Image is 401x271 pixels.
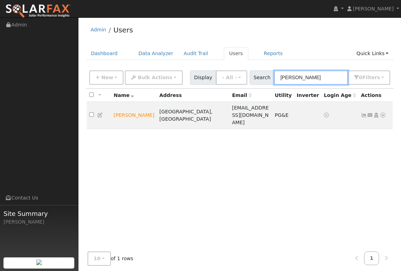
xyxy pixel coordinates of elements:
[138,75,172,80] span: Bulk Actions
[259,47,288,60] a: Reports
[224,47,248,60] a: Users
[232,105,268,125] span: [EMAIL_ADDRESS][DOMAIN_NAME]
[157,102,229,129] td: [GEOGRAPHIC_DATA], [GEOGRAPHIC_DATA]
[362,75,380,80] span: Filter
[88,251,134,266] span: of 1 rows
[351,47,394,60] a: Quick Links
[297,92,319,99] div: Inverter
[5,4,71,18] img: SolarFax
[88,251,111,266] button: 10
[91,27,106,32] a: Admin
[94,256,101,261] span: 10
[324,112,330,118] a: No login access
[380,112,386,119] a: Other actions
[36,259,42,265] img: retrieve
[216,70,247,85] button: - All -
[275,92,292,99] div: Utility
[113,26,133,34] a: Users
[364,251,379,265] a: 1
[190,70,216,85] span: Display
[111,102,157,129] td: Lead
[125,70,182,85] button: Bulk Actions
[159,92,227,99] div: Address
[324,92,356,98] span: Days since last login
[232,92,251,98] span: Email
[361,112,367,118] a: Show Graph
[373,112,379,118] a: Login As
[89,70,124,85] button: New
[101,75,113,80] span: New
[133,47,179,60] a: Data Analyzer
[3,218,75,226] div: [PERSON_NAME]
[377,75,380,80] span: s
[86,47,123,60] a: Dashboard
[114,92,134,98] span: Name
[361,92,390,99] div: Actions
[348,70,390,85] button: 0Filters
[179,47,213,60] a: Audit Trail
[3,209,75,218] span: Site Summary
[367,112,373,119] a: eclover@pacbell.net
[97,112,104,118] a: Edit User
[275,112,288,118] span: PG&E
[274,70,348,85] input: Search
[353,6,394,12] span: [PERSON_NAME]
[250,70,274,85] span: Search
